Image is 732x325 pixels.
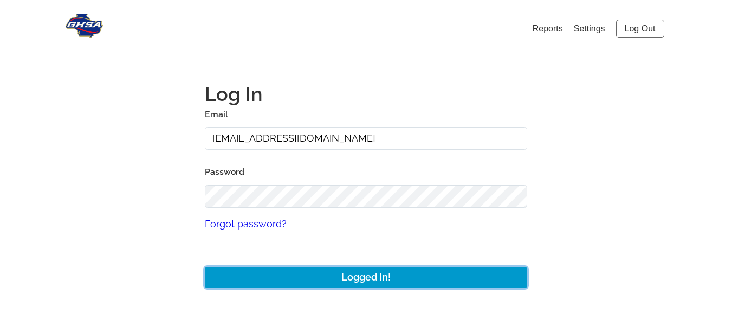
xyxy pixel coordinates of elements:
[616,20,664,38] a: Log Out
[205,267,528,288] button: Logged In!
[533,24,563,33] a: Reports
[66,14,104,38] img: Snapphound Logo
[205,81,528,107] h1: Log In
[205,164,528,180] label: Password
[574,24,605,33] a: Settings
[205,208,528,240] a: Forgot password?
[205,107,528,122] label: Email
